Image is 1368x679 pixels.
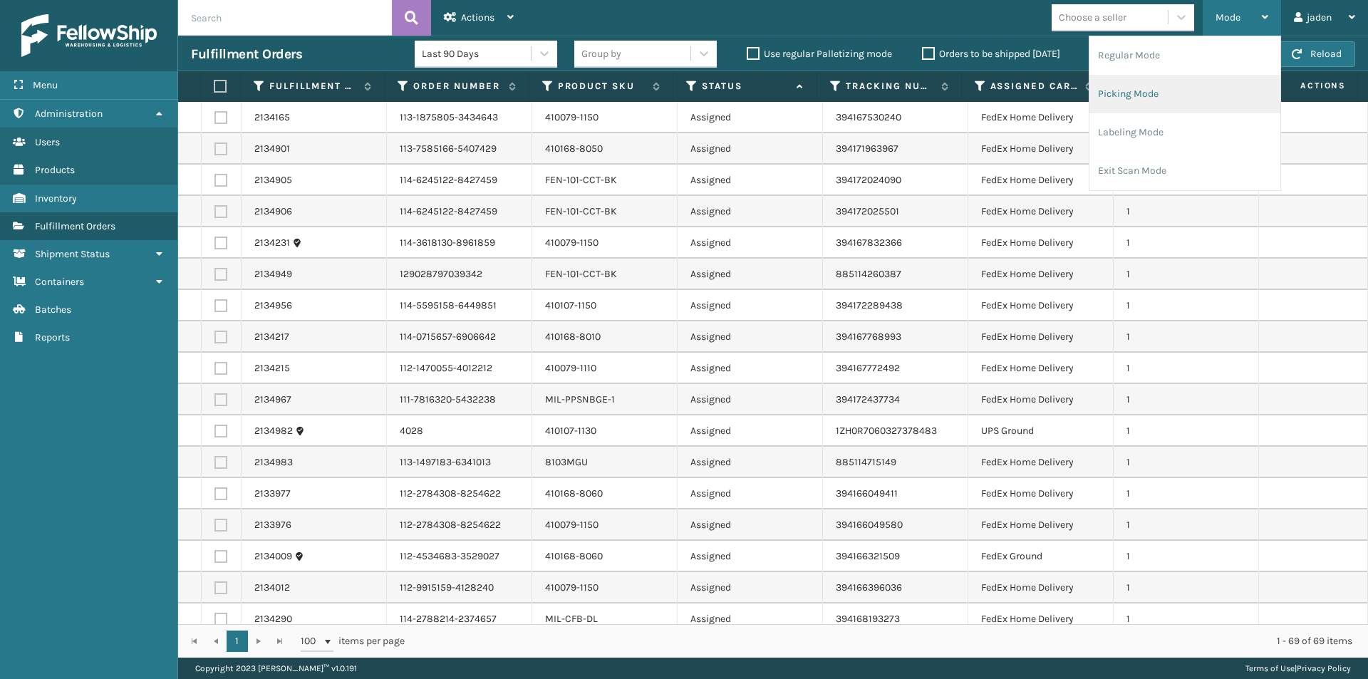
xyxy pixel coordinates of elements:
[1089,75,1280,113] li: Picking Mode
[269,80,357,93] label: Fulfillment Order Id
[545,519,598,531] a: 410079-1150
[1114,384,1259,415] td: 1
[836,393,900,405] a: 394172437734
[545,331,601,343] a: 410168-8010
[545,456,588,468] a: 8103MGU
[387,133,532,165] td: 113-7585166-5407429
[678,321,823,353] td: Assigned
[968,415,1114,447] td: UPS Ground
[387,227,532,259] td: 114-3618130-8961859
[387,415,532,447] td: 4028
[545,268,617,280] a: FEN-101-CCT-BK
[968,165,1114,196] td: FedEx Home Delivery
[836,425,937,437] a: 1ZH0R7060327378483
[413,80,501,93] label: Order Number
[968,133,1114,165] td: FedEx Home Delivery
[1114,196,1259,227] td: 1
[387,102,532,133] td: 113-1875805-3434643
[254,173,292,187] a: 2134905
[1089,36,1280,75] li: Regular Mode
[35,220,115,232] span: Fulfillment Orders
[836,362,900,374] a: 394167772492
[678,478,823,509] td: Assigned
[1114,478,1259,509] td: 1
[678,353,823,384] td: Assigned
[836,205,899,217] a: 394172025501
[191,46,302,63] h3: Fulfillment Orders
[968,353,1114,384] td: FedEx Home Delivery
[846,80,933,93] label: Tracking Number
[254,361,290,375] a: 2134215
[195,658,357,679] p: Copyright 2023 [PERSON_NAME]™ v 1.0.191
[254,518,291,532] a: 2133976
[461,11,494,24] span: Actions
[254,393,291,407] a: 2134967
[227,631,248,652] a: 1
[422,46,532,61] div: Last 90 Days
[254,299,292,313] a: 2134956
[387,447,532,478] td: 113-1497183-6341013
[678,572,823,603] td: Assigned
[836,111,901,123] a: 394167530240
[387,321,532,353] td: 114-0715657-6906642
[678,384,823,415] td: Assigned
[387,541,532,572] td: 112-4534683-3529027
[254,455,293,470] a: 2134983
[1089,152,1280,190] li: Exit Scan Mode
[545,550,603,562] a: 410168-8060
[1114,509,1259,541] td: 1
[387,259,532,290] td: 129028797039342
[35,192,77,204] span: Inventory
[836,268,901,280] a: 885114260387
[35,108,103,120] span: Administration
[836,550,900,562] a: 394166321509
[1245,663,1295,673] a: Terms of Use
[836,519,903,531] a: 394166049580
[968,572,1114,603] td: FedEx Home Delivery
[387,353,532,384] td: 112-1470055-4012212
[702,80,789,93] label: Status
[678,415,823,447] td: Assigned
[35,304,71,316] span: Batches
[1114,259,1259,290] td: 1
[254,612,292,626] a: 2134290
[836,456,896,468] a: 885114715149
[836,613,900,625] a: 394168193273
[836,487,898,499] a: 394166049411
[1114,572,1259,603] td: 1
[254,549,292,564] a: 2134009
[968,196,1114,227] td: FedEx Home Delivery
[968,478,1114,509] td: FedEx Home Delivery
[387,384,532,415] td: 111-7816320-5432238
[1089,113,1280,152] li: Labeling Mode
[836,581,902,594] a: 394166396036
[254,424,293,438] a: 2134982
[1059,10,1126,25] div: Choose a seller
[968,321,1114,353] td: FedEx Home Delivery
[836,237,902,249] a: 394167832366
[922,48,1060,60] label: Orders to be shipped [DATE]
[545,393,615,405] a: MIL-PPSNBGE-1
[35,276,84,288] span: Containers
[836,331,901,343] a: 394167768993
[21,14,157,57] img: logo
[301,631,405,652] span: items per page
[387,196,532,227] td: 114-6245122-8427459
[558,80,646,93] label: Product SKU
[968,227,1114,259] td: FedEx Home Delivery
[545,237,598,249] a: 410079-1150
[387,290,532,321] td: 114-5595158-6449851
[678,133,823,165] td: Assigned
[254,330,289,344] a: 2134217
[35,136,60,148] span: Users
[1297,663,1351,673] a: Privacy Policy
[545,299,596,311] a: 410107-1150
[1216,11,1240,24] span: Mode
[254,110,290,125] a: 2134165
[387,165,532,196] td: 114-6245122-8427459
[836,142,898,155] a: 394171963967
[545,142,603,155] a: 410168-8050
[254,204,292,219] a: 2134906
[1114,541,1259,572] td: 1
[301,634,322,648] span: 100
